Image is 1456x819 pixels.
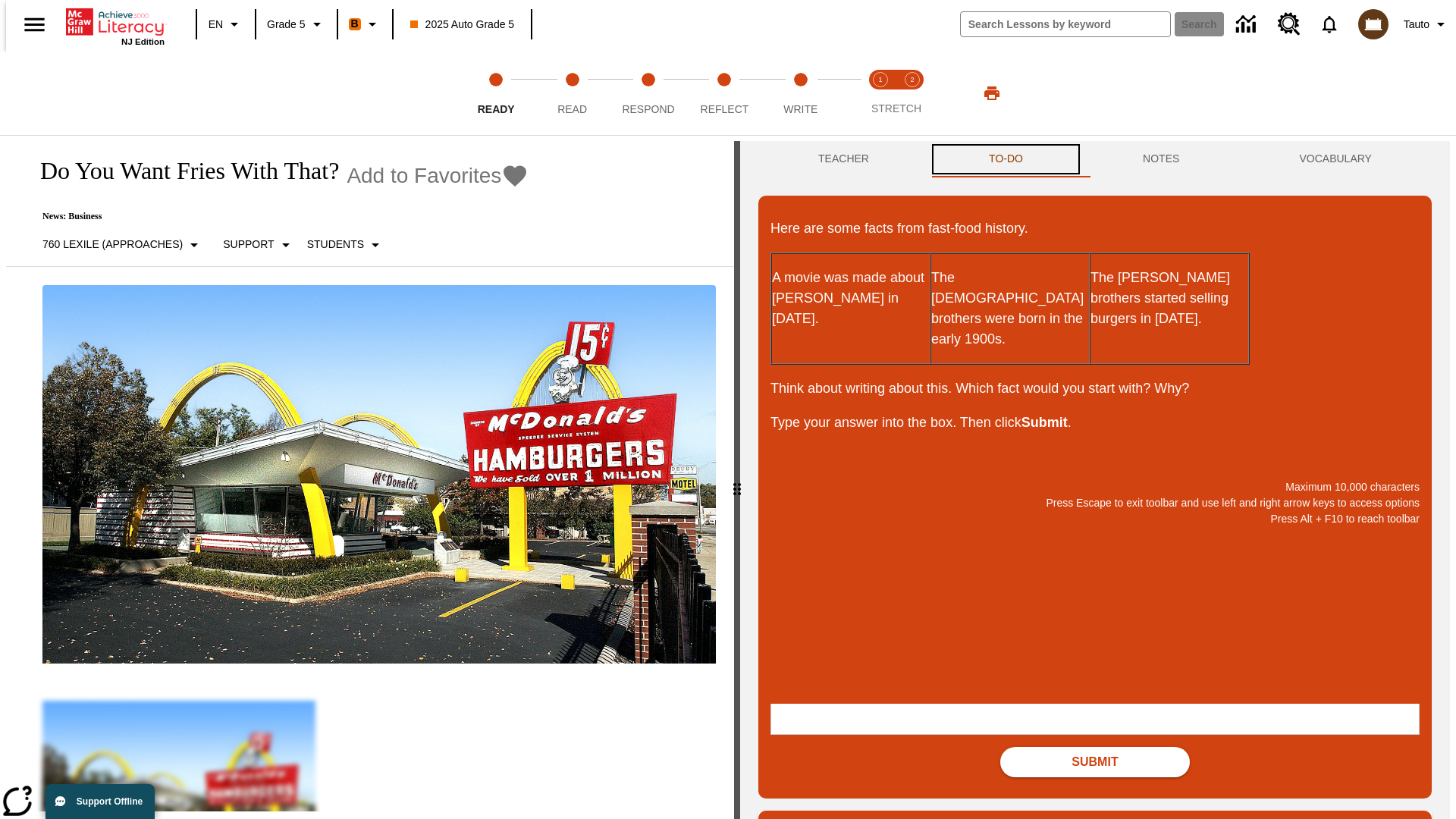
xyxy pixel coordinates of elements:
[622,103,674,115] span: Respond
[770,218,1420,239] p: Here are some facts from fast-food history.
[557,103,587,115] span: Read
[6,12,221,26] body: Maximum 10,000 characters Press Escape to exit toolbar and use left and right arrow keys to acces...
[6,141,734,811] div: reading
[890,52,934,135] button: Stretch Respond step 2 of 2
[42,285,716,664] img: One of the first McDonald's stores, with the iconic red sign and golden arches.
[66,5,165,46] div: Home
[770,511,1420,527] p: Press Alt + F10 to reach toolbar
[1404,17,1429,33] span: Tauto
[209,17,223,33] span: EN
[929,141,1083,177] button: TO-DO
[347,162,529,189] button: Add to Favorites - Do You Want Fries With That?
[1349,5,1398,44] button: Select a new avatar
[410,17,515,33] span: 2025 Auto Grade 5
[772,268,930,329] p: A movie was made about [PERSON_NAME] in [DATE].
[758,141,929,177] button: Teacher
[878,76,882,83] text: 1
[217,231,300,259] button: Scaffolds, Support
[223,237,274,253] p: Support
[121,37,165,46] span: NJ Edition
[758,141,1432,177] div: Instructional Panel Tabs
[770,413,1420,433] p: Type your answer into the box. Then click .
[307,237,364,253] p: Students
[267,17,306,33] span: Grade 5
[961,12,1170,36] input: search field
[783,103,817,115] span: Write
[968,80,1016,107] button: Print
[1358,9,1389,39] img: avatar image
[931,268,1089,350] p: The [DEMOGRAPHIC_DATA] brothers were born in the early 1900s.
[701,103,749,115] span: Reflect
[301,231,391,259] button: Select Student
[757,52,845,135] button: Write step 5 of 5
[24,211,529,222] p: News: Business
[452,52,540,135] button: Ready step 1 of 5
[910,76,914,83] text: 2
[770,378,1420,399] p: Think about writing about this. Which fact would you start with? Why?
[1090,268,1248,329] p: The [PERSON_NAME] brothers started selling burgers in [DATE].
[1021,415,1068,430] strong: Submit
[24,157,339,185] h1: Do You Want Fries With That?
[77,796,143,807] span: Support Offline
[343,11,388,38] button: Boost Class color is orange. Change class color
[770,479,1420,495] p: Maximum 10,000 characters
[604,52,692,135] button: Respond step 3 of 5
[1227,4,1269,45] a: Data Center
[871,102,921,115] span: STRETCH
[12,2,57,47] button: Open side menu
[858,52,902,135] button: Stretch Read step 1 of 2
[770,495,1420,511] p: Press Escape to exit toolbar and use left and right arrow keys to access options
[1239,141,1432,177] button: VOCABULARY
[351,14,359,33] span: B
[1269,4,1310,45] a: Resource Center, Will open in new tab
[202,11,250,38] button: Language: EN, Select a language
[36,231,209,259] button: Select Lexile, 760 Lexile (Approaches)
[734,141,740,819] div: Press Enter or Spacebar and then press right and left arrow keys to move the slider
[1310,5,1349,44] a: Notifications
[1398,11,1456,38] button: Profile/Settings
[1083,141,1239,177] button: NOTES
[680,52,768,135] button: Reflect step 4 of 5
[478,103,515,115] span: Ready
[42,237,183,253] p: 760 Lexile (Approaches)
[1000,747,1190,777] button: Submit
[740,141,1450,819] div: activity
[347,164,501,188] span: Add to Favorites
[45,784,155,819] button: Support Offline
[261,11,332,38] button: Grade: Grade 5, Select a grade
[528,52,616,135] button: Read step 2 of 5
